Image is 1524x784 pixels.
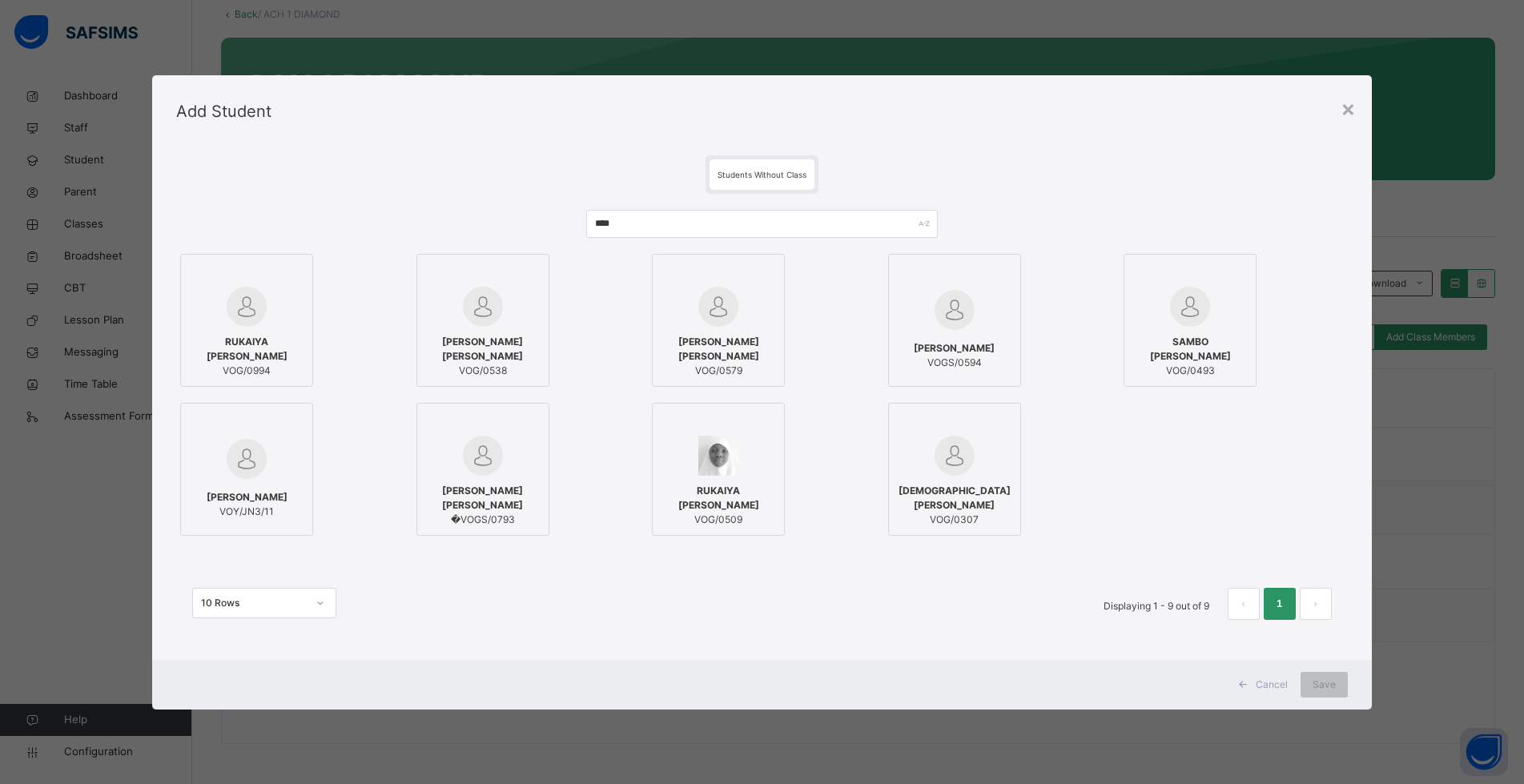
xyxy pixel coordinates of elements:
button: next page [1300,588,1332,620]
img: VOG_0509.png [698,436,739,476]
img: default.svg [227,287,267,327]
button: prev page [1228,588,1260,620]
li: 下一页 [1300,588,1332,620]
img: default.svg [698,287,738,327]
span: Save [1313,677,1336,692]
span: VOG/0307 [897,513,1012,527]
span: [PERSON_NAME] [PERSON_NAME] [661,335,776,364]
a: 1 [1272,593,1287,614]
img: default.svg [227,439,267,479]
li: 上一页 [1228,588,1260,620]
span: VOG/0994 [189,364,304,378]
span: SAMBO [PERSON_NAME] [1132,335,1248,364]
li: 1 [1264,588,1296,620]
span: RUKAIYA [PERSON_NAME] [661,484,776,513]
span: [PERSON_NAME] [914,341,995,356]
img: default.svg [935,290,975,330]
span: RUKAIYA [PERSON_NAME] [189,335,304,364]
span: VOG/0579 [661,364,776,378]
img: default.svg [463,436,503,476]
span: VOG/0493 [1132,364,1248,378]
span: [PERSON_NAME] [PERSON_NAME] [425,484,541,513]
span: Add Student [176,102,271,121]
div: × [1341,91,1356,125]
span: VOG/0538 [425,364,541,378]
span: Students Without Class [718,170,806,179]
span: VOY/JN3/11 [207,505,288,519]
span: VOG/0509 [661,513,776,527]
img: default.svg [935,436,975,476]
li: Displaying 1 - 9 out of 9 [1092,588,1221,620]
span: VOGS/0594 [914,356,995,370]
span: �VOGS/0793 [425,513,541,527]
span: [PERSON_NAME] [PERSON_NAME] [425,335,541,364]
span: [PERSON_NAME] [207,490,288,505]
span: Cancel [1256,677,1288,692]
img: default.svg [463,287,503,327]
img: default.svg [1170,287,1210,327]
span: [DEMOGRAPHIC_DATA][PERSON_NAME] [897,484,1012,513]
div: 10 Rows [201,596,307,610]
